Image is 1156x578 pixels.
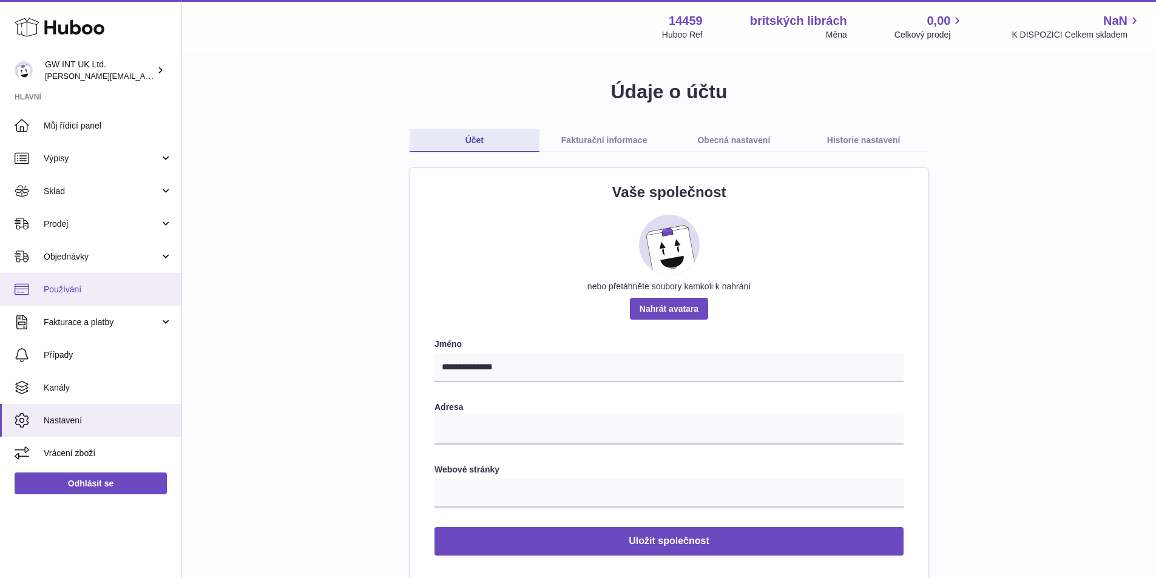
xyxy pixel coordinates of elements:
[44,448,95,458] font: Vrácení zboží
[662,30,703,39] font: Huboo Ref
[44,317,113,327] font: Fakturace a platby
[639,215,700,275] img: placeholder_image.svg
[629,536,709,546] font: Uložit společnost
[1012,13,1141,41] a: NaN K DISPOZICI Celkem skladem
[539,129,669,152] a: Fakturační informace
[612,184,726,200] font: Vaše společnost
[1103,14,1127,27] font: NaN
[410,129,539,152] a: Účet
[44,186,65,196] font: Sklad
[44,350,73,360] font: Případy
[44,284,81,294] font: Používání
[434,339,462,349] font: Jméno
[15,93,41,101] font: Hlavní
[587,281,751,291] font: nebo přetáhněte soubory kamkoli k nahrání
[44,252,89,261] font: Objednávky
[44,415,82,425] font: Nastavení
[434,402,463,412] font: Adresa
[669,14,703,27] font: 14459
[561,135,647,145] font: Fakturační informace
[827,135,901,145] font: Historie nastavení
[44,383,70,392] font: Kanály
[610,81,727,102] font: Údaje o účtu
[1012,30,1127,39] font: K DISPOZICI Celkem skladem
[44,121,101,130] font: Můj řídicí panel
[697,135,770,145] font: Obecná nastavení
[894,13,965,41] a: 0,00 Celkový prodej
[44,153,69,163] font: Výpisy
[927,14,950,27] font: 0,00
[826,30,847,39] font: Měna
[45,71,243,81] font: [PERSON_NAME][EMAIL_ADDRESS][DOMAIN_NAME]
[45,59,106,69] font: GW INT UK Ltd.
[465,135,484,145] font: Účet
[15,472,167,494] a: Odhlásit se
[669,129,799,152] a: Obecná nastavení
[15,61,33,79] img: pavla.moudra@gw-int.net
[68,479,113,488] font: Odhlásit se
[434,465,499,474] font: Webové stránky
[44,219,68,229] font: Prodej
[799,129,928,152] a: Historie nastavení
[894,30,951,39] font: Celkový prodej
[750,14,847,27] font: britských librách
[434,527,904,556] button: Uložit společnost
